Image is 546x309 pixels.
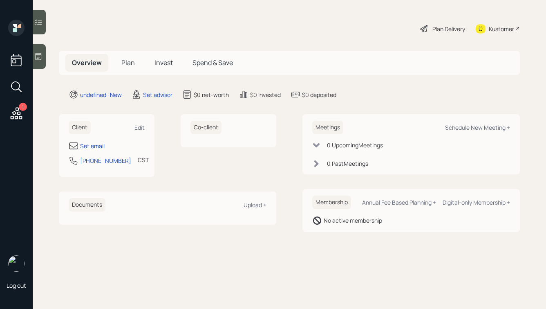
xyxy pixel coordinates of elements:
[134,124,145,131] div: Edit
[19,103,27,111] div: 1
[312,121,343,134] h6: Meetings
[489,25,514,33] div: Kustomer
[143,90,172,99] div: Set advisor
[190,121,222,134] h6: Co-client
[312,196,351,209] h6: Membership
[194,90,229,99] div: $0 net-worth
[121,58,135,67] span: Plan
[69,198,105,212] h6: Documents
[324,216,382,225] div: No active membership
[8,255,25,272] img: hunter_neumayer.jpg
[69,121,91,134] h6: Client
[192,58,233,67] span: Spend & Save
[443,198,510,206] div: Digital-only Membership +
[7,282,26,289] div: Log out
[80,156,131,165] div: [PHONE_NUMBER]
[80,90,122,99] div: undefined · New
[72,58,102,67] span: Overview
[138,156,149,164] div: CST
[432,25,465,33] div: Plan Delivery
[302,90,336,99] div: $0 deposited
[327,141,383,149] div: 0 Upcoming Meeting s
[327,159,368,168] div: 0 Past Meeting s
[250,90,281,99] div: $0 invested
[362,198,436,206] div: Annual Fee Based Planning +
[244,201,266,209] div: Upload +
[80,142,105,150] div: Set email
[154,58,173,67] span: Invest
[445,124,510,131] div: Schedule New Meeting +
